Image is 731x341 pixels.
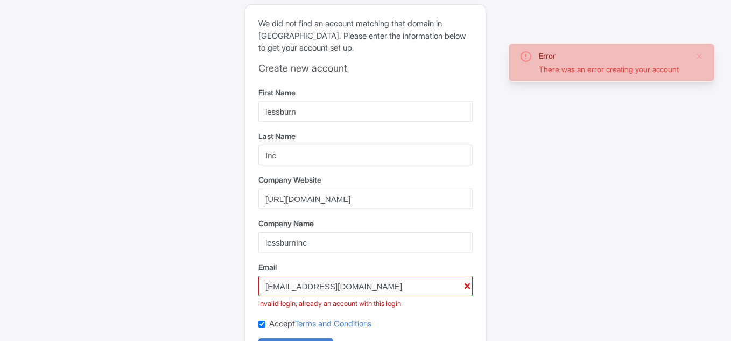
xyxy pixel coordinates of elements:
[258,218,473,229] label: Company Name
[269,318,371,330] label: Accept
[258,276,473,296] input: username@example.com
[258,130,473,142] label: Last Name
[258,87,473,98] label: First Name
[258,298,473,309] div: invalid login, already an account with this login
[258,62,473,74] h2: Create new account
[695,50,704,63] button: Close
[539,64,686,75] div: There was an error creating your account
[294,318,371,329] a: Terms and Conditions
[258,174,473,185] label: Company Website
[258,189,473,209] input: example.com
[539,50,686,61] div: Error
[258,261,473,273] label: Email
[258,18,473,54] p: We did not find an account matching that domain in [GEOGRAPHIC_DATA]. Please enter the informatio...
